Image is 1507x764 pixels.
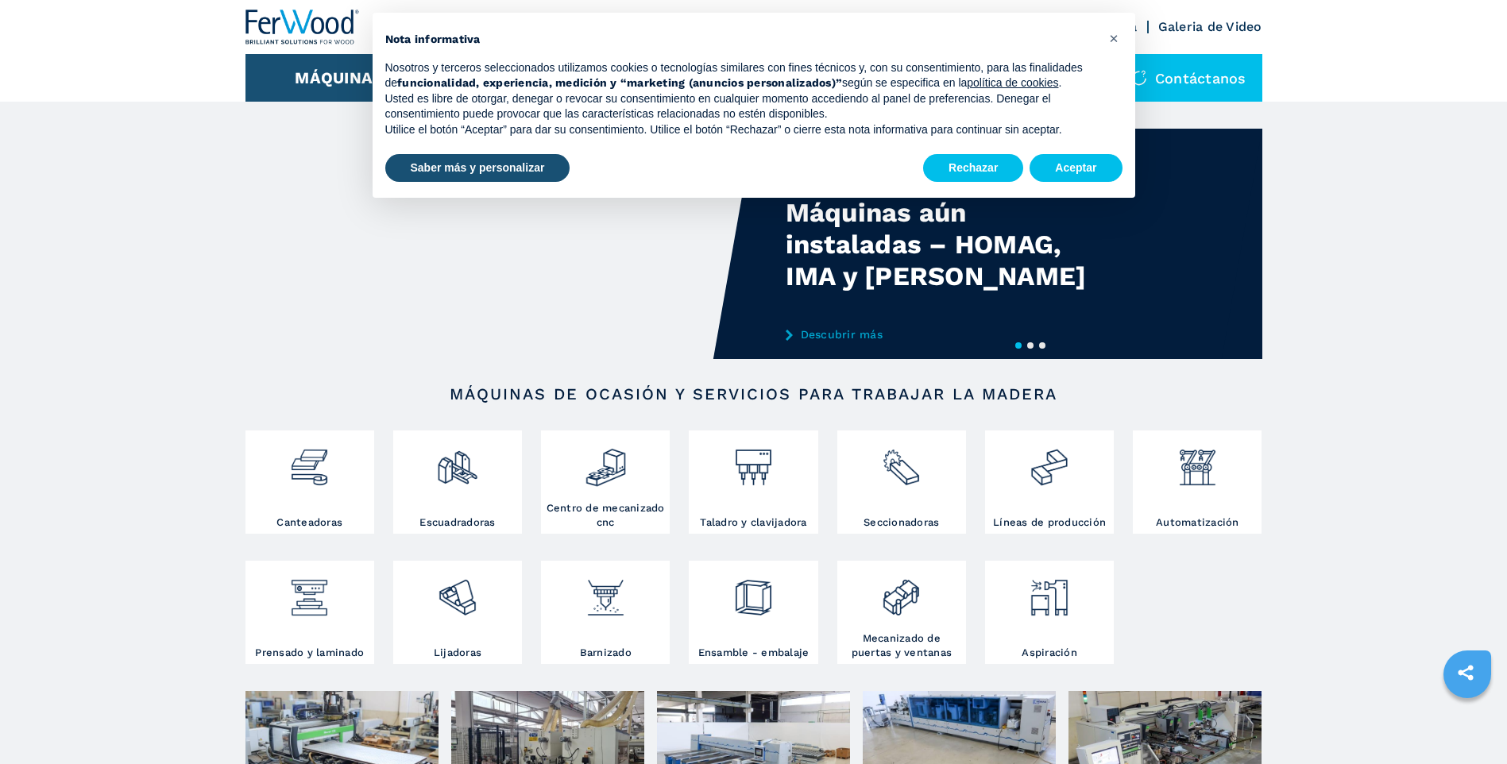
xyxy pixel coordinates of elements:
[245,129,754,359] video: Your browser does not support the video tag.
[1028,434,1070,488] img: linee_di_produzione_2.png
[837,430,966,534] a: Seccionadoras
[585,434,627,488] img: centro_di_lavoro_cnc_2.png
[385,122,1097,138] p: Utilice el botón “Aceptar” para dar su consentimiento. Utilice el botón “Rechazar” o cierre esta ...
[585,565,627,619] img: verniciatura_1.png
[1109,29,1119,48] span: ×
[1158,19,1262,34] a: Galeria de Video
[1446,653,1486,693] a: sharethis
[385,91,1097,122] p: Usted es libre de otorgar, denegar o revocar su consentimiento en cualquier momento accediendo al...
[436,565,478,619] img: levigatrici_2.png
[1156,515,1239,530] h3: Automatización
[923,154,1023,183] button: Rechazar
[698,646,810,660] h3: Ensamble - embalaje
[385,154,570,183] button: Saber más y personalizar
[689,430,817,534] a: Taladro y clavijadora
[985,430,1114,534] a: Líneas de producción
[1102,25,1127,51] button: Cerrar esta nota informativa
[434,646,481,660] h3: Lijadoras
[841,631,962,660] h3: Mecanizado de puertas y ventanas
[580,646,632,660] h3: Barnizado
[985,561,1114,664] a: Aspiración
[1039,342,1045,349] button: 3
[880,434,922,488] img: sezionatrici_2.png
[837,561,966,664] a: Mecanizado de puertas y ventanas
[732,434,775,488] img: foratrici_inseritrici_2.png
[545,501,666,530] h3: Centro de mecanizado cnc
[1030,154,1122,183] button: Aceptar
[732,565,775,619] img: montaggio_imballaggio_2.png
[541,561,670,664] a: Barnizado
[1028,565,1070,619] img: aspirazione_1.png
[295,68,383,87] button: Máquinas
[245,561,374,664] a: Prensado y laminado
[689,561,817,664] a: Ensamble - embalaje
[288,434,330,488] img: bordatrici_1.png
[1439,693,1495,752] iframe: Chat
[276,515,342,530] h3: Canteadoras
[397,76,842,89] strong: funcionalidad, experiencia, medición y “marketing (anuncios personalizados)”
[1015,342,1022,349] button: 1
[1133,430,1262,534] a: Automatización
[1177,434,1219,488] img: automazione.png
[541,430,670,534] a: Centro de mecanizado cnc
[255,646,364,660] h3: Prensado y laminado
[385,32,1097,48] h2: Nota informativa
[880,565,922,619] img: lavorazione_porte_finestre_2.png
[296,384,1211,403] h2: Máquinas de ocasión y servicios para trabajar la madera
[1022,646,1077,660] h3: Aspiración
[700,515,806,530] h3: Taladro y clavijadora
[245,10,360,44] img: Ferwood
[393,430,522,534] a: Escuadradoras
[967,76,1058,89] a: política de cookies
[993,515,1106,530] h3: Líneas de producción
[419,515,495,530] h3: Escuadradoras
[436,434,478,488] img: squadratrici_2.png
[1115,54,1262,102] div: Contáctanos
[864,515,939,530] h3: Seccionadoras
[786,328,1097,341] a: Descubrir más
[1027,342,1034,349] button: 2
[393,561,522,664] a: Lijadoras
[385,60,1097,91] p: Nosotros y terceros seleccionados utilizamos cookies o tecnologías similares con fines técnicos y...
[288,565,330,619] img: pressa-strettoia.png
[245,430,374,534] a: Canteadoras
